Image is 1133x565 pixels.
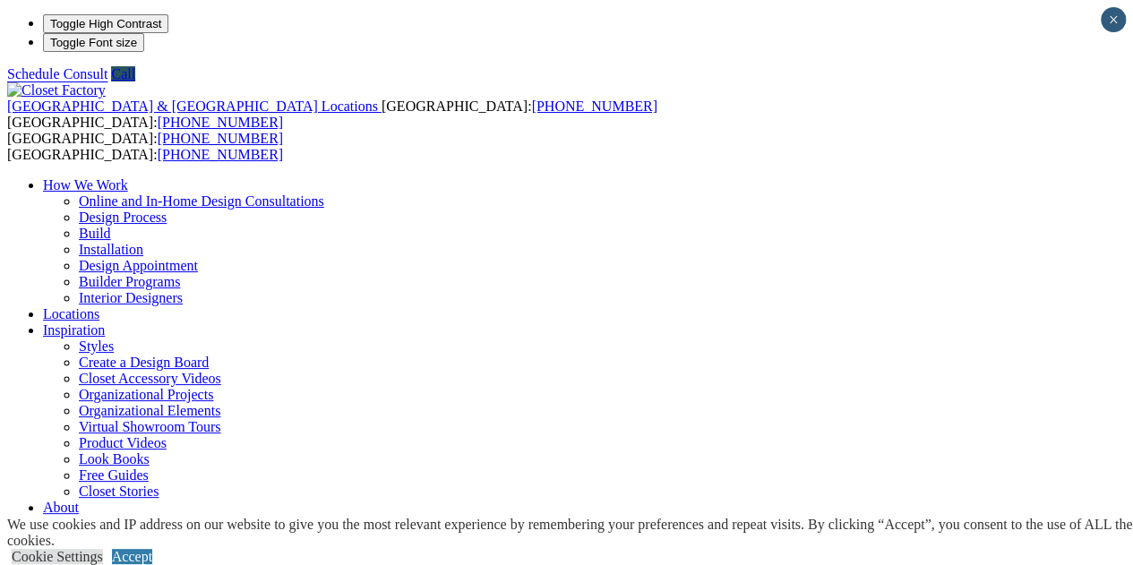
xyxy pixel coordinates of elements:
[7,131,283,162] span: [GEOGRAPHIC_DATA]: [GEOGRAPHIC_DATA]:
[79,355,209,370] a: Create a Design Board
[79,193,324,209] a: Online and In-Home Design Consultations
[158,147,283,162] a: [PHONE_NUMBER]
[43,33,144,52] button: Toggle Font size
[79,371,221,386] a: Closet Accessory Videos
[7,98,382,114] a: [GEOGRAPHIC_DATA] & [GEOGRAPHIC_DATA] Locations
[43,306,99,321] a: Locations
[79,387,213,402] a: Organizational Projects
[43,177,128,193] a: How We Work
[79,210,167,225] a: Design Process
[43,14,168,33] button: Toggle High Contrast
[79,338,114,354] a: Styles
[79,484,159,499] a: Closet Stories
[79,419,221,434] a: Virtual Showroom Tours
[79,258,198,273] a: Design Appointment
[79,435,167,450] a: Product Videos
[158,131,283,146] a: [PHONE_NUMBER]
[7,98,657,130] span: [GEOGRAPHIC_DATA]: [GEOGRAPHIC_DATA]:
[79,226,111,241] a: Build
[111,66,135,81] a: Call
[50,17,161,30] span: Toggle High Contrast
[79,242,143,257] a: Installation
[79,274,180,289] a: Builder Programs
[7,517,1133,549] div: We use cookies and IP address on our website to give you the most relevant experience by remember...
[43,322,105,338] a: Inspiration
[1101,7,1126,32] button: Close
[50,36,137,49] span: Toggle Font size
[79,290,183,305] a: Interior Designers
[7,98,378,114] span: [GEOGRAPHIC_DATA] & [GEOGRAPHIC_DATA] Locations
[43,500,79,515] a: About
[79,451,150,467] a: Look Books
[12,549,103,564] a: Cookie Settings
[79,467,149,483] a: Free Guides
[531,98,657,114] a: [PHONE_NUMBER]
[7,82,106,98] img: Closet Factory
[79,516,126,531] a: Why Us
[79,403,220,418] a: Organizational Elements
[7,66,107,81] a: Schedule Consult
[158,115,283,130] a: [PHONE_NUMBER]
[112,549,152,564] a: Accept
